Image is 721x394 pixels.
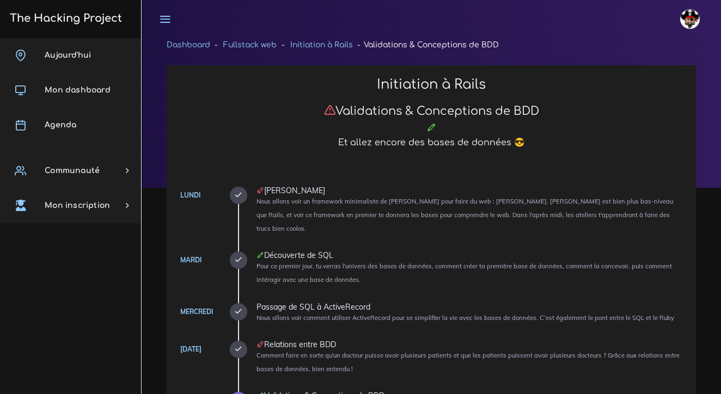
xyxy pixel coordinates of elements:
[7,13,122,24] h3: The Hacking Project
[256,251,685,259] div: Découverte de SQL
[45,86,111,94] span: Mon dashboard
[180,256,201,264] a: Mardi
[256,262,672,284] small: Pour ce premier jour, tu verras l'univers des bases de données, comment créer ta première base de...
[256,187,685,194] div: [PERSON_NAME]
[178,104,685,118] h3: Validations & Conceptions de BDD
[180,307,213,316] a: Mercredi
[256,341,685,348] div: Relations entre BDD
[178,138,685,148] h5: Et allez encore des bases de données 😎
[256,198,673,232] small: Nous allons voir un framework minimaliste de [PERSON_NAME] pour faire du web : [PERSON_NAME]. [PE...
[180,191,200,199] a: Lundi
[45,167,100,175] span: Communauté
[167,41,210,49] a: Dashboard
[45,121,76,129] span: Agenda
[180,345,201,353] a: [DATE]
[45,51,91,59] span: Aujourd'hui
[256,303,685,311] div: Passage de SQL à ActiveRecord
[290,41,353,49] a: Initiation à Rails
[256,314,674,322] small: Nous allons voir comment utiliser ActiveRecord pour se simplifier la vie avec les bases de donnée...
[178,77,685,93] h2: Initiation à Rails
[256,352,680,373] small: Comment faire en sorte qu'un docteur puisse avoir plusieurs patients et que les patients puissent...
[353,38,499,52] li: Validations & Conceptions de BDD
[223,41,277,49] a: Fullstack web
[45,201,110,210] span: Mon inscription
[680,9,700,29] img: avatar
